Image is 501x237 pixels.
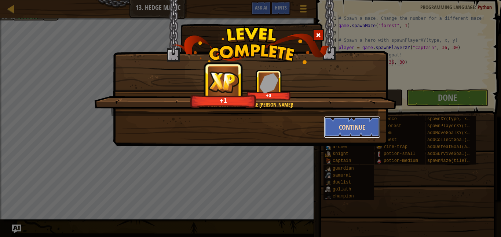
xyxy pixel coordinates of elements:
[192,96,255,105] div: +1
[248,93,289,98] div: +0
[172,27,329,64] img: level_complete.png
[324,116,381,138] button: Continue
[259,73,278,93] img: reward_icon_gems.png
[208,71,239,93] img: reward_icon_xp.png
[129,101,361,108] div: Don't get lost amongst the [PERSON_NAME]!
